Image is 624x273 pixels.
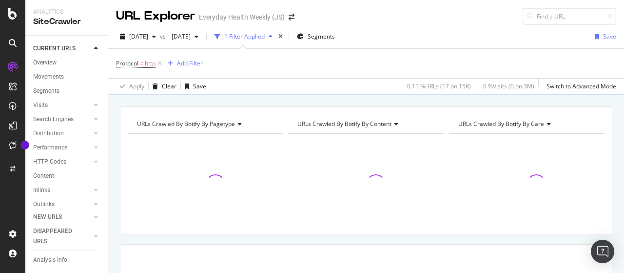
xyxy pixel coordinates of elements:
[211,29,276,44] button: 1 Filter Applied
[523,8,616,25] input: Find a URL
[308,32,335,41] span: Segments
[116,79,144,94] button: Apply
[33,212,91,222] a: NEW URLS
[33,185,91,195] a: Inlinks
[33,114,91,125] a: Search Engines
[177,59,203,67] div: Add Filter
[181,79,206,94] button: Save
[149,79,176,94] button: Clear
[407,82,471,90] div: 0.11 % URLs ( 17 on 15K )
[140,59,143,67] span: =
[33,143,67,153] div: Performance
[33,157,66,167] div: HTTP Codes
[116,8,195,24] div: URL Explorer
[199,12,285,22] div: Everyday Health Weekly (JS)
[33,157,91,167] a: HTTP Codes
[145,57,156,70] span: http
[33,16,100,27] div: SiteCrawler
[33,100,91,110] a: Visits
[20,141,29,149] div: Tooltip anchor
[33,226,91,247] a: DISAPPEARED URLS
[33,58,101,68] a: Overview
[33,128,64,139] div: Distribution
[33,171,101,181] a: Content
[456,116,596,132] h4: URLs Crawled By Botify By care
[129,32,148,41] span: 2025 Aug. 31st
[33,72,64,82] div: Movements
[33,114,74,125] div: Search Engines
[33,58,57,68] div: Overview
[33,43,91,54] a: CURRENT URLS
[297,120,391,128] span: URLs Crawled By Botify By content
[137,120,235,128] span: URLs Crawled By Botify By pagetype
[293,29,339,44] button: Segments
[116,29,160,44] button: [DATE]
[162,82,176,90] div: Clear
[129,82,144,90] div: Apply
[603,32,616,41] div: Save
[33,100,48,110] div: Visits
[33,128,91,139] a: Distribution
[168,32,191,41] span: 2025 Aug. 24th
[168,29,202,44] button: [DATE]
[33,199,91,210] a: Outlinks
[276,32,285,42] div: times
[546,82,616,90] div: Switch to Advanced Mode
[33,72,101,82] a: Movements
[116,59,138,67] span: Protocol
[224,32,265,41] div: 1 Filter Applied
[33,43,76,54] div: CURRENT URLS
[591,240,614,263] div: Open Intercom Messenger
[33,226,82,247] div: DISAPPEARED URLS
[164,58,203,69] button: Add Filter
[160,32,168,41] span: vs
[483,82,534,90] div: 0 % Visits ( 0 on 3M )
[33,212,62,222] div: NEW URLS
[543,79,616,94] button: Switch to Advanced Mode
[33,143,91,153] a: Performance
[33,255,101,265] a: Analysis Info
[289,14,294,21] div: arrow-right-arrow-left
[458,120,544,128] span: URLs Crawled By Botify By care
[33,86,59,96] div: Segments
[591,29,616,44] button: Save
[33,8,100,16] div: Analytics
[193,82,206,90] div: Save
[33,199,55,210] div: Outlinks
[135,116,274,132] h4: URLs Crawled By Botify By pagetype
[33,185,50,195] div: Inlinks
[33,255,67,265] div: Analysis Info
[295,116,435,132] h4: URLs Crawled By Botify By content
[33,171,54,181] div: Content
[33,86,101,96] a: Segments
